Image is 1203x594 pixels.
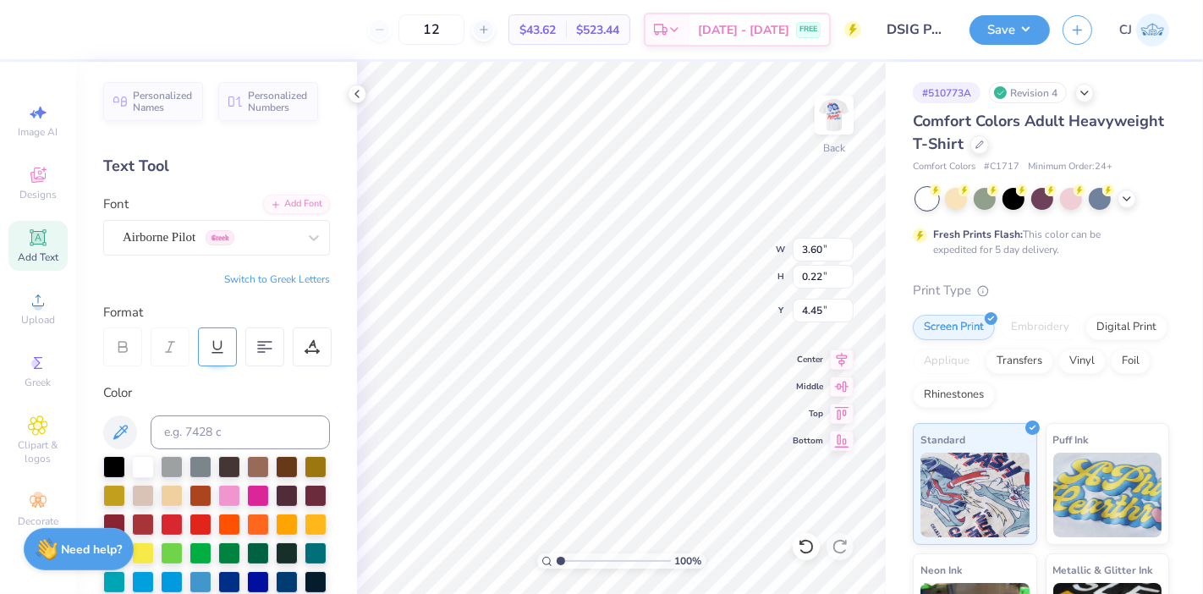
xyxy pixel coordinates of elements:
span: Center [793,354,823,366]
strong: Need help? [62,542,123,558]
input: Untitled Design [874,13,957,47]
span: Add Text [18,250,58,264]
span: Metallic & Glitter Ink [1053,561,1153,579]
span: Standard [920,431,965,448]
span: Top [793,408,823,420]
span: Decorate [18,514,58,528]
span: Minimum Order: 24 + [1028,160,1112,174]
div: Revision 4 [989,82,1067,103]
label: Font [103,195,129,214]
input: e.g. 7428 c [151,415,330,449]
span: Image AI [19,125,58,139]
div: Digital Print [1085,315,1167,340]
div: Screen Print [913,315,995,340]
span: 100 % [675,553,702,569]
div: This color can be expedited for 5 day delivery. [933,227,1141,257]
span: CJ [1119,20,1132,40]
span: Neon Ink [920,561,962,579]
div: Print Type [913,281,1169,300]
img: Puff Ink [1053,453,1162,537]
span: Designs [19,188,57,201]
span: Comfort Colors Adult Heavyweight T-Shirt [913,111,1164,154]
img: Standard [920,453,1030,537]
span: Personalized Names [133,90,193,113]
span: Middle [793,381,823,393]
span: $523.44 [576,21,619,39]
a: CJ [1119,14,1169,47]
img: Carljude Jashper Liwanag [1136,14,1169,47]
button: Switch to Greek Letters [224,272,330,286]
div: Transfers [986,349,1053,374]
div: Add Font [263,195,330,214]
span: Comfort Colors [913,160,975,174]
div: # 510773A [913,82,981,103]
strong: Fresh Prints Flash: [933,228,1023,241]
span: Greek [25,376,52,389]
span: Personalized Numbers [248,90,308,113]
div: Text Tool [103,155,330,178]
div: Vinyl [1058,349,1106,374]
span: # C1717 [984,160,1019,174]
div: Format [103,303,332,322]
div: Back [823,140,845,156]
span: Puff Ink [1053,431,1089,448]
span: Upload [21,313,55,327]
span: $43.62 [519,21,556,39]
div: Foil [1111,349,1151,374]
div: Embroidery [1000,315,1080,340]
span: Bottom [793,435,823,447]
input: – – [398,14,464,45]
img: Back [817,98,851,132]
span: Clipart & logos [8,438,68,465]
span: [DATE] - [DATE] [698,21,789,39]
span: FREE [799,24,817,36]
div: Applique [913,349,981,374]
div: Rhinestones [913,382,995,408]
button: Save [970,15,1050,45]
div: Color [103,383,330,403]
